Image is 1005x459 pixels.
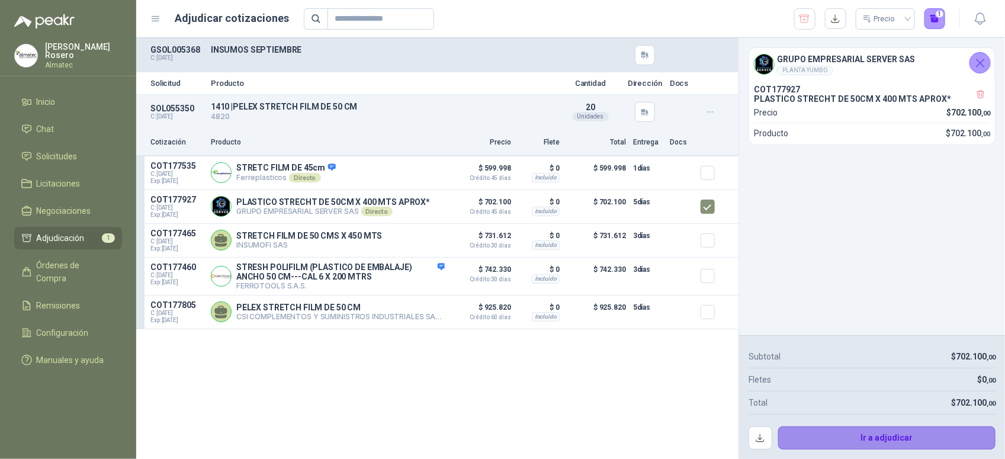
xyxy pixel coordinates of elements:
p: Dirección [627,79,663,87]
button: Ir a adjudicar [778,426,996,450]
span: C: [DATE] [150,171,204,178]
p: Docs [670,137,693,148]
p: $ [951,396,996,409]
p: SOL055350 [150,104,204,113]
p: $ 731.612 [567,229,626,252]
span: Remisiones [37,299,81,312]
p: Cotización [150,137,204,148]
p: Solicitud [150,79,204,87]
a: Licitaciones [14,172,122,195]
p: $ 731.612 [452,229,511,249]
p: C: [DATE] [150,113,204,120]
p: $ [947,106,991,119]
p: Producto [754,127,788,140]
p: STRETC FILM DE 45cm [236,163,336,174]
div: PLANTA YUMBO [777,66,833,75]
button: Cerrar [969,52,991,73]
p: Docs [670,79,693,87]
div: Precio [863,10,897,28]
p: Almatec [45,62,122,69]
img: Company Logo [211,197,231,216]
div: Directo [361,207,393,216]
span: Crédito 45 días [452,209,511,215]
span: C: [DATE] [150,204,204,211]
span: Exp: [DATE] [150,279,204,286]
a: Solicitudes [14,145,122,168]
img: Logo peakr [14,14,75,28]
p: INSUMOFI SAS [236,240,383,249]
span: Inicio [37,95,56,108]
p: FERROTOOLS S.A.S. [236,281,445,290]
span: 702.100 [951,108,990,117]
span: C: [DATE] [150,310,204,317]
p: CSI COMPLEMENTOS Y SUMINISTROS INDUSTRIALES SAS [236,312,445,322]
p: STRESH POLIFILM (PLASTICO DE EMBALAJE) ANCHO 50 CM---CAL 6 X 200 MTRS [236,262,445,281]
span: ,00 [987,354,996,361]
div: Incluido [532,240,560,250]
p: COT177535 [150,161,204,171]
p: Cantidad [561,79,620,87]
p: 1 días [633,161,663,175]
p: Precio [452,137,511,148]
span: ,00 [987,377,996,384]
span: Crédito 60 días [452,314,511,320]
span: Chat [37,123,54,136]
p: C: [DATE] [150,54,204,62]
p: COT177927 [150,195,204,204]
p: PLASTICO STRECHT DE 50CM X 400 MTS APROX* [754,94,990,104]
p: 5 días [633,300,663,314]
p: Subtotal [749,350,781,363]
p: 5 días [633,195,663,209]
a: Adjudicación1 [14,227,122,249]
p: COT177465 [150,229,204,238]
p: Total [749,396,768,409]
span: ,00 [981,130,990,138]
a: Órdenes de Compra [14,254,122,290]
p: $ 925.820 [567,300,626,324]
p: COT177460 [150,262,204,272]
p: PLASTICO STRECHT DE 50CM X 400 MTS APROX* [236,197,430,207]
span: 702.100 [956,352,996,361]
p: 1410 | PELEX STRETCH FILM DE 50 CM [211,102,554,111]
p: Total [567,137,626,148]
p: COT177927 [754,85,990,94]
p: Producto [211,137,445,148]
span: 702.100 [956,398,996,407]
p: STRETCH FILM DE 50 CMS X 450 MTS [236,231,383,240]
h4: GRUPO EMPRESARIAL SERVER SAS [777,53,915,66]
img: Company Logo [211,163,231,182]
p: $ 0 [518,300,560,314]
span: 20 [586,102,595,112]
span: Crédito 30 días [452,277,511,283]
p: $ 0 [518,161,560,175]
p: [PERSON_NAME] Rosero [45,43,122,59]
p: $ 702.100 [567,195,626,219]
img: Company Logo [211,267,231,286]
p: $ [951,350,996,363]
p: $ 925.820 [452,300,511,320]
div: Incluido [532,173,560,182]
div: Directo [289,173,320,182]
a: Remisiones [14,294,122,317]
span: 0 [982,375,996,384]
p: Ferreplasticos [236,173,336,182]
p: 3 días [633,229,663,243]
p: $ [946,127,990,140]
div: Unidades [573,112,609,121]
span: Negociaciones [37,204,91,217]
p: COT177805 [150,300,204,310]
p: Fletes [749,373,771,386]
span: ,00 [981,110,990,117]
a: Manuales y ayuda [14,349,122,371]
h1: Adjudicar cotizaciones [175,10,290,27]
span: Órdenes de Compra [37,259,111,285]
p: GRUPO EMPRESARIAL SERVER SAS [236,207,430,216]
span: 1 [102,233,115,243]
a: Configuración [14,322,122,344]
p: $ 0 [518,229,560,243]
p: GSOL005368 [150,45,204,54]
a: Chat [14,118,122,140]
p: INSUMOS SEPTIEMBRE [211,45,554,54]
span: Configuración [37,326,89,339]
img: Company Logo [15,44,37,67]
